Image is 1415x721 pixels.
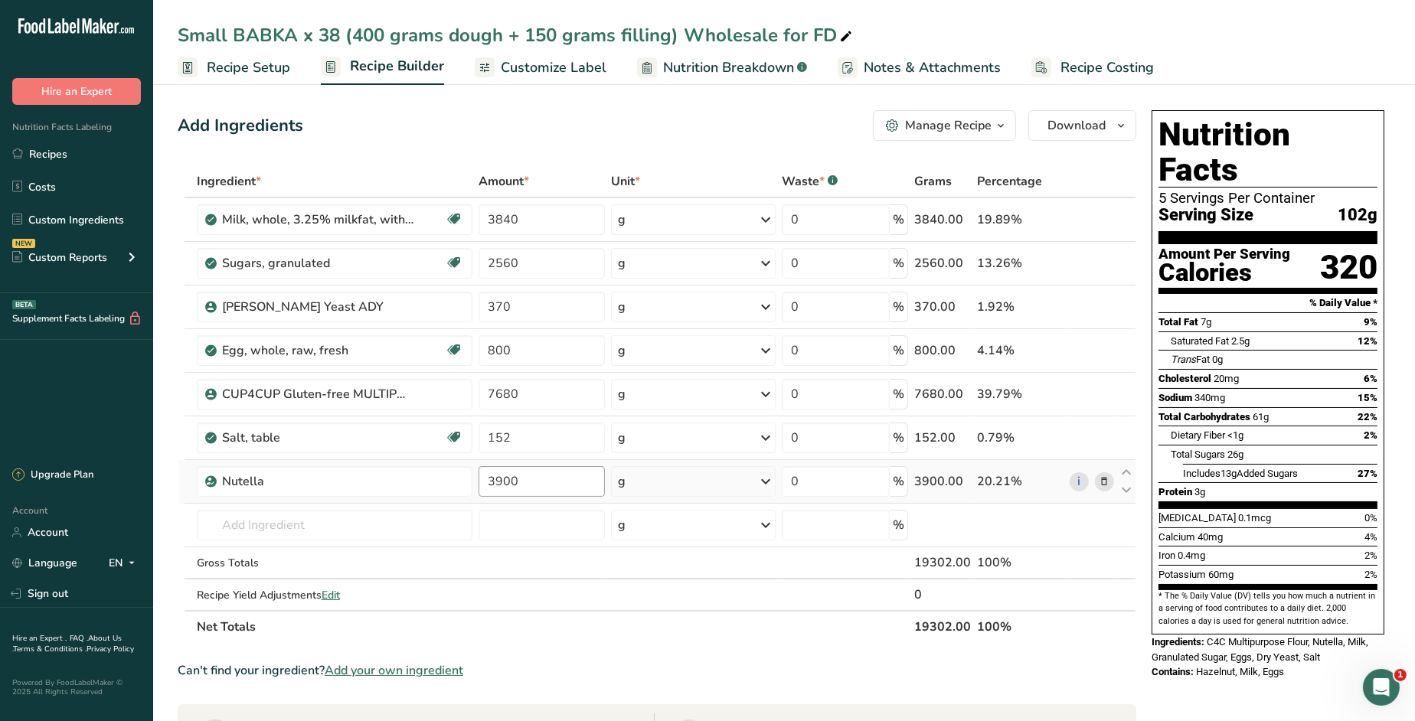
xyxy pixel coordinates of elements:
[1158,262,1290,284] div: Calories
[178,21,855,49] div: Small BABKA x 38 (400 grams dough + 150 grams filling) Wholesale for FD
[977,553,1064,572] div: 100%
[12,300,36,309] div: BETA
[618,516,626,534] div: g
[178,51,290,85] a: Recipe Setup
[207,57,290,78] span: Recipe Setup
[864,57,1001,78] span: Notes & Attachments
[222,385,413,403] div: CUP4CUP Gluten-free MULTIPURPOSE Flour
[977,210,1064,229] div: 19.89%
[1158,411,1250,422] span: Total Carbohydrates
[1171,429,1225,441] span: Dietary Fiber
[1152,666,1194,677] span: Contains:
[197,587,473,603] div: Recipe Yield Adjustments
[13,644,87,654] a: Terms & Conditions .
[1158,191,1377,206] div: 5 Servings Per Container
[914,298,971,316] div: 370.00
[1338,206,1377,225] span: 102g
[977,298,1064,316] div: 1.92%
[12,250,107,266] div: Custom Reports
[12,678,141,697] div: Powered By FoodLabelMaker © 2025 All Rights Reserved
[1238,512,1271,524] span: 0.1mcg
[501,57,606,78] span: Customize Label
[618,429,626,447] div: g
[12,550,77,576] a: Language
[70,633,88,644] a: FAQ .
[618,385,626,403] div: g
[1158,569,1206,580] span: Potassium
[618,341,626,360] div: g
[197,555,473,571] div: Gross Totals
[977,254,1064,272] div: 13.26%
[1253,411,1269,422] span: 61g
[905,116,992,135] div: Manage Recipe
[618,254,626,272] div: g
[12,633,122,654] a: About Us .
[1047,116,1106,135] span: Download
[1183,468,1298,479] span: Includes Added Sugars
[1320,247,1377,288] div: 320
[1358,468,1377,479] span: 27%
[109,554,141,573] div: EN
[911,610,974,642] th: 19302.00
[1060,57,1154,78] span: Recipe Costing
[479,172,529,191] span: Amount
[222,429,413,447] div: Salt, table
[1364,569,1377,580] span: 2%
[12,78,141,105] button: Hire an Expert
[1158,512,1236,524] span: [MEDICAL_DATA]
[618,472,626,491] div: g
[618,298,626,316] div: g
[1358,392,1377,403] span: 15%
[1171,354,1196,365] i: Trans
[87,644,134,654] a: Privacy Policy
[1364,429,1377,441] span: 2%
[178,113,303,139] div: Add Ingredients
[977,472,1064,491] div: 20.21%
[222,341,413,360] div: Egg, whole, raw, fresh
[350,56,444,77] span: Recipe Builder
[914,553,971,572] div: 19302.00
[1194,486,1205,498] span: 3g
[1158,373,1211,384] span: Cholesterol
[197,510,473,540] input: Add Ingredient
[914,341,971,360] div: 800.00
[1158,294,1377,312] section: % Daily Value *
[222,472,413,491] div: Nutella
[1364,531,1377,543] span: 4%
[782,172,838,191] div: Waste
[1158,531,1195,543] span: Calcium
[974,610,1067,642] th: 100%
[977,385,1064,403] div: 39.79%
[222,254,413,272] div: Sugars, granulated
[1158,247,1290,262] div: Amount Per Serving
[914,172,952,191] span: Grams
[1070,472,1089,491] a: i
[1031,51,1154,85] a: Recipe Costing
[1394,669,1407,681] span: 1
[1208,569,1234,580] span: 60mg
[1158,486,1192,498] span: Protein
[1212,354,1223,365] span: 0g
[914,254,971,272] div: 2560.00
[325,661,463,680] span: Add your own ingredient
[12,468,93,483] div: Upgrade Plan
[222,298,413,316] div: [PERSON_NAME] Yeast ADY
[1171,354,1210,365] span: Fat
[1364,512,1377,524] span: 0%
[1201,316,1211,328] span: 7g
[222,210,413,229] div: Milk, whole, 3.25% milkfat, without added vitamin A and [MEDICAL_DATA]
[1196,666,1284,677] span: Hazelnut, Milk, Eggs
[977,341,1064,360] div: 4.14%
[1158,117,1377,188] h1: Nutrition Facts
[914,472,971,491] div: 3900.00
[1158,590,1377,628] section: * The % Daily Value (DV) tells you how much a nutrient in a serving of food contributes to a dail...
[1221,468,1237,479] span: 13g
[838,51,1001,85] a: Notes & Attachments
[1152,636,1204,648] span: Ingredients:
[197,172,261,191] span: Ingredient
[194,610,911,642] th: Net Totals
[1171,449,1225,460] span: Total Sugars
[1152,636,1368,663] span: C4C Multipurpose Flour, Nutella, Milk, Granulated Sugar, Eggs, Dry Yeast, Salt
[1364,316,1377,328] span: 9%
[873,110,1016,141] button: Manage Recipe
